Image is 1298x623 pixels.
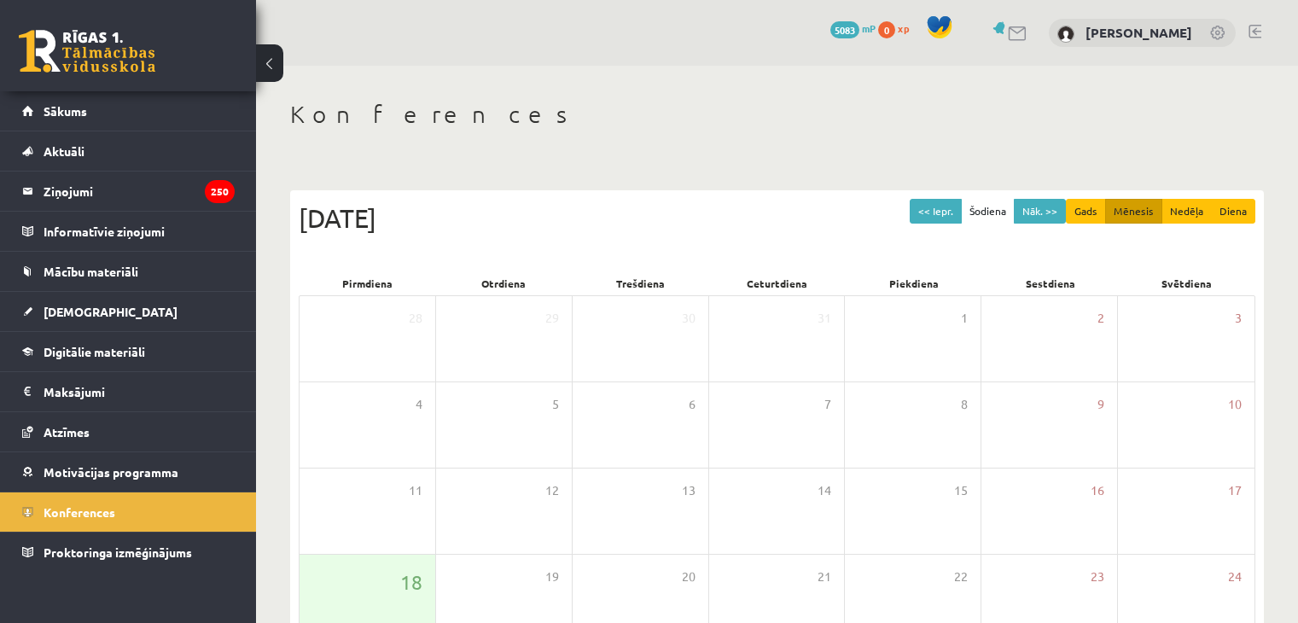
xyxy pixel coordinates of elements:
[708,271,845,295] div: Ceturtdiena
[830,21,859,38] span: 5083
[44,464,178,480] span: Motivācijas programma
[1014,199,1066,224] button: Nāk. >>
[682,481,696,500] span: 13
[961,199,1015,224] button: Šodiena
[435,271,572,295] div: Otrdiena
[1091,568,1104,586] span: 23
[818,568,831,586] span: 21
[44,372,235,411] legend: Maksājumi
[545,309,559,328] span: 29
[290,100,1264,129] h1: Konferences
[1086,24,1192,41] a: [PERSON_NAME]
[954,481,968,500] span: 15
[44,143,84,159] span: Aktuāli
[878,21,895,38] span: 0
[1097,309,1104,328] span: 2
[22,131,235,171] a: Aktuāli
[961,395,968,414] span: 8
[898,21,909,35] span: xp
[299,271,435,295] div: Pirmdiena
[22,252,235,291] a: Mācību materiāli
[682,309,696,328] span: 30
[22,212,235,251] a: Informatīvie ziņojumi
[1228,395,1242,414] span: 10
[22,452,235,492] a: Motivācijas programma
[22,172,235,211] a: Ziņojumi250
[1066,199,1106,224] button: Gads
[689,395,696,414] span: 6
[44,212,235,251] legend: Informatīvie ziņojumi
[416,395,422,414] span: 4
[22,332,235,371] a: Digitālie materiāli
[1105,199,1162,224] button: Mēnesis
[22,533,235,572] a: Proktoringa izmēģinājums
[400,568,422,597] span: 18
[1228,481,1242,500] span: 17
[1211,199,1255,224] button: Diena
[205,180,235,203] i: 250
[19,30,155,73] a: Rīgas 1. Tālmācības vidusskola
[862,21,876,35] span: mP
[545,481,559,500] span: 12
[299,199,1255,237] div: [DATE]
[22,372,235,411] a: Maksājumi
[818,309,831,328] span: 31
[44,264,138,279] span: Mācību materiāli
[22,292,235,331] a: [DEMOGRAPHIC_DATA]
[44,172,235,211] legend: Ziņojumi
[44,424,90,440] span: Atzīmes
[22,492,235,532] a: Konferences
[22,412,235,451] a: Atzīmes
[1057,26,1074,43] img: Daniels Birziņš
[954,568,968,586] span: 22
[982,271,1119,295] div: Sestdiena
[44,504,115,520] span: Konferences
[682,568,696,586] span: 20
[1097,395,1104,414] span: 9
[824,395,831,414] span: 7
[545,568,559,586] span: 19
[572,271,708,295] div: Trešdiena
[846,271,982,295] div: Piekdiena
[830,21,876,35] a: 5083 mP
[818,481,831,500] span: 14
[1091,481,1104,500] span: 16
[44,344,145,359] span: Digitālie materiāli
[44,304,178,319] span: [DEMOGRAPHIC_DATA]
[44,103,87,119] span: Sākums
[1119,271,1255,295] div: Svētdiena
[409,481,422,500] span: 11
[910,199,962,224] button: << Iepr.
[878,21,917,35] a: 0 xp
[409,309,422,328] span: 28
[22,91,235,131] a: Sākums
[1161,199,1212,224] button: Nedēļa
[1235,309,1242,328] span: 3
[961,309,968,328] span: 1
[1228,568,1242,586] span: 24
[552,395,559,414] span: 5
[44,544,192,560] span: Proktoringa izmēģinājums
